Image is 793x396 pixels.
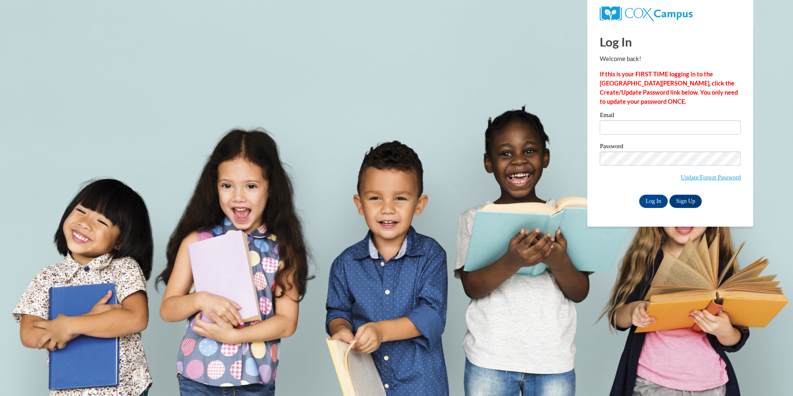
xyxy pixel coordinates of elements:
h1: Log In [600,33,741,50]
strong: If this is your FIRST TIME logging in to the [GEOGRAPHIC_DATA][PERSON_NAME], click the Create/Upd... [600,71,738,105]
a: Sign Up [669,195,702,208]
p: Welcome back! [600,54,741,64]
a: COX Campus [600,10,692,17]
img: COX Campus [600,6,692,21]
label: Email [600,112,741,120]
a: Update/Forgot Password [681,174,741,181]
input: Log In [639,195,668,208]
label: Password [600,143,741,152]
